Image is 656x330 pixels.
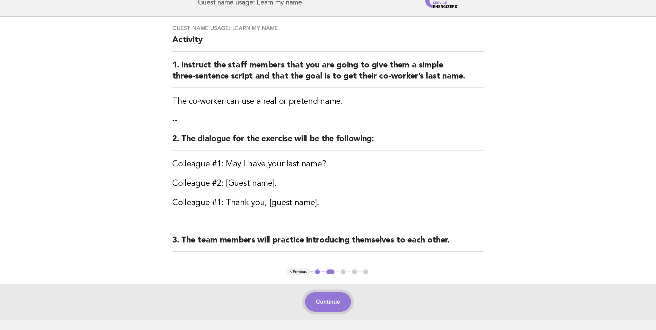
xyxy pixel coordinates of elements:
[172,134,484,150] h2: 2. The dialogue for the exercise will be the following:
[325,268,335,275] button: 2
[172,217,484,227] p: --
[172,25,484,32] h3: Guest name usage: Learn my name
[172,235,484,252] h2: 3. The team members will practice introducing themselves to each other.
[172,96,484,107] h3: The co-worker can use a real or pretend name.
[172,198,484,209] h3: Colleague #1: Thank you, [guest name].
[172,116,484,125] p: --
[314,268,321,275] button: 1
[172,159,484,170] h3: Colleague #1: May I have your last name?
[172,35,484,52] h2: Activity
[305,292,351,312] button: Continue
[172,60,484,88] h2: 1. Instruct the staff members that you are going to give them a simple three-sentence script and ...
[287,268,309,275] button: < Previous
[172,178,484,189] h3: Colleague #2: [Guest name].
